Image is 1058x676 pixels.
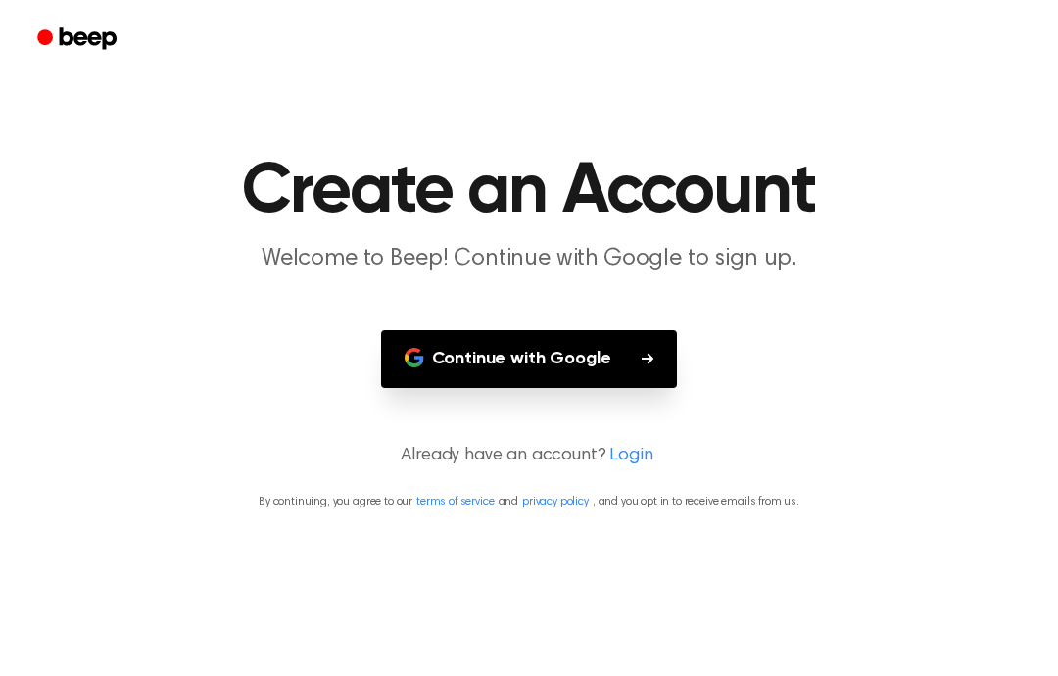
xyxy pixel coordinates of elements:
p: Already have an account? [24,443,1034,469]
a: privacy policy [522,496,589,507]
p: Welcome to Beep! Continue with Google to sign up. [153,243,905,275]
a: Beep [24,21,134,59]
h1: Create an Account [27,157,1031,227]
p: By continuing, you agree to our and , and you opt in to receive emails from us. [24,493,1034,510]
a: terms of service [416,496,494,507]
a: Login [609,443,652,469]
button: Continue with Google [381,330,678,388]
